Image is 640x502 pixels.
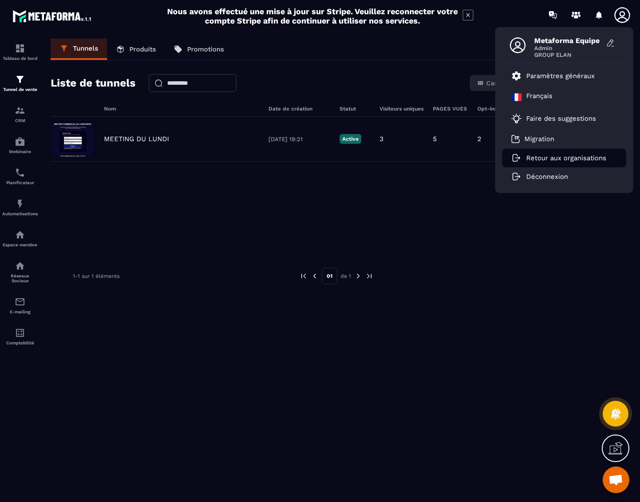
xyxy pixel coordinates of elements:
span: Admin [534,45,601,51]
p: 3 [380,135,384,143]
p: Espace membre [2,242,38,247]
img: next [365,272,373,280]
p: Webinaire [2,149,38,154]
p: Comptabilité [2,340,38,345]
p: Faire des suggestions [526,115,596,123]
a: formationformationTableau de bord [2,36,38,67]
p: E-mailing [2,309,38,314]
a: Migration [511,134,554,143]
p: Tunnel de vente [2,87,38,92]
p: 1-1 sur 1 éléments [73,273,120,279]
a: formationformationTunnel de vente [2,67,38,99]
p: Déconnexion [526,173,568,181]
p: Automatisations [2,211,38,216]
p: 01 [322,268,337,285]
p: Français [526,92,552,103]
p: CRM [2,118,38,123]
p: Produits [129,45,156,53]
p: Réseaux Sociaux [2,273,38,283]
img: prev [300,272,308,280]
a: automationsautomationsWebinaire [2,130,38,161]
img: formation [15,105,25,116]
img: email [15,296,25,307]
img: image [51,121,95,157]
h2: Liste de tunnels [51,74,136,92]
p: de 1 [340,273,351,280]
a: automationsautomationsAutomatisations [2,192,38,223]
img: social-network [15,261,25,271]
img: next [354,272,362,280]
a: formationformationCRM [2,99,38,130]
img: logo [12,8,92,24]
a: automationsautomationsEspace membre [2,223,38,254]
img: automations [15,136,25,147]
p: Tunnels [73,44,98,52]
h2: Nous avons effectué une mise à jour sur Stripe. Veuillez reconnecter votre compte Stripe afin de ... [167,7,458,25]
img: automations [15,198,25,209]
a: social-networksocial-networkRéseaux Sociaux [2,254,38,290]
img: accountant [15,328,25,338]
p: MEETING DU LUNDI [104,135,169,143]
a: accountantaccountantComptabilité [2,321,38,352]
h6: Opt-ins [477,106,504,112]
img: formation [15,74,25,85]
img: formation [15,43,25,54]
p: Planificateur [2,180,38,185]
p: [DATE] 19:21 [268,136,331,142]
p: Retour aux organisations [526,154,606,162]
h6: PAGES VUES [433,106,468,112]
h6: Visiteurs uniques [380,106,424,112]
a: schedulerschedulerPlanificateur [2,161,38,192]
p: 5 [433,135,437,143]
p: Paramètres généraux [526,72,595,80]
span: Metaforma Equipe [534,36,601,45]
a: Promotions [165,39,233,60]
span: GROUP ELAN [534,51,601,58]
a: Produits [107,39,165,60]
span: Carte [486,79,503,87]
a: Tunnels [51,39,107,60]
img: scheduler [15,167,25,178]
p: Tableau de bord [2,56,38,61]
button: Carte [472,77,508,89]
img: automations [15,229,25,240]
a: emailemailE-mailing [2,290,38,321]
a: Paramètres généraux [511,71,595,81]
img: prev [311,272,319,280]
h6: Statut [340,106,371,112]
h6: Nom [104,106,260,112]
a: Retour aux organisations [511,154,606,162]
p: Migration [524,135,554,143]
p: Promotions [187,45,224,53]
p: Active [340,134,361,144]
a: Faire des suggestions [511,113,606,124]
h6: Date de création [268,106,331,112]
a: Mở cuộc trò chuyện [603,466,629,493]
p: 2 [477,135,481,143]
